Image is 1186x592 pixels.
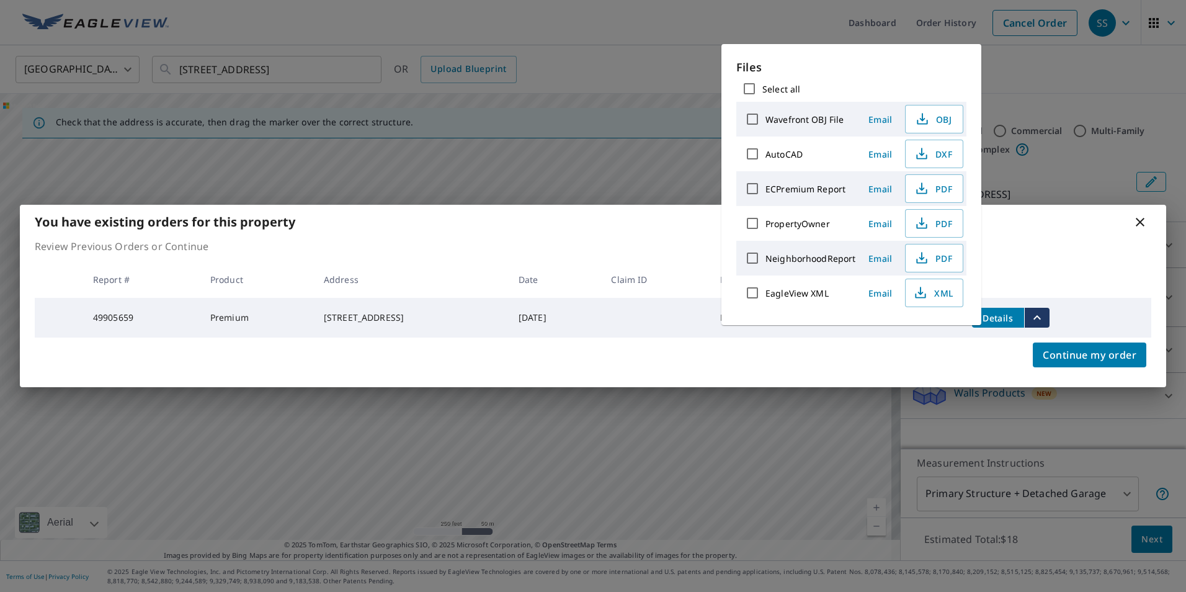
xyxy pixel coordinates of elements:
th: Product [200,261,314,298]
th: Date [509,261,602,298]
span: Email [865,253,895,264]
label: Select all [762,83,800,95]
label: PropertyOwner [765,218,830,230]
label: ECPremium Report [765,183,845,195]
th: Report # [83,261,200,298]
p: Files [736,59,966,76]
span: PDF [913,181,953,196]
label: NeighborhoodReport [765,253,855,264]
td: [DATE] [509,298,602,338]
td: Regular [710,298,816,338]
span: OBJ [913,112,953,127]
button: PDF [905,244,963,272]
span: Details [979,312,1017,324]
td: Premium [200,298,314,338]
td: 49905659 [83,298,200,338]
div: [STREET_ADDRESS] [324,312,499,324]
label: EagleView XML [765,287,829,299]
span: Email [865,287,895,299]
span: DXF [913,146,953,161]
span: XML [913,285,953,300]
th: Address [314,261,509,298]
b: You have existing orders for this property [35,213,295,230]
button: Email [860,145,900,164]
label: AutoCAD [765,148,803,160]
button: DXF [905,140,963,168]
button: PDF [905,209,963,238]
button: OBJ [905,105,963,133]
button: XML [905,279,963,307]
th: Delivery [710,261,816,298]
span: PDF [913,216,953,231]
th: Claim ID [601,261,710,298]
p: Review Previous Orders or Continue [35,239,1151,254]
button: filesDropdownBtn-49905659 [1024,308,1050,328]
button: Email [860,110,900,129]
button: detailsBtn-49905659 [972,308,1024,328]
span: PDF [913,251,953,266]
button: Continue my order [1033,343,1146,367]
button: Email [860,214,900,233]
span: Continue my order [1043,346,1136,364]
button: Email [860,179,900,199]
span: Email [865,114,895,125]
span: Email [865,183,895,195]
span: Email [865,218,895,230]
span: Email [865,148,895,160]
label: Wavefront OBJ File [765,114,844,125]
button: PDF [905,174,963,203]
button: Email [860,284,900,303]
button: Email [860,249,900,268]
